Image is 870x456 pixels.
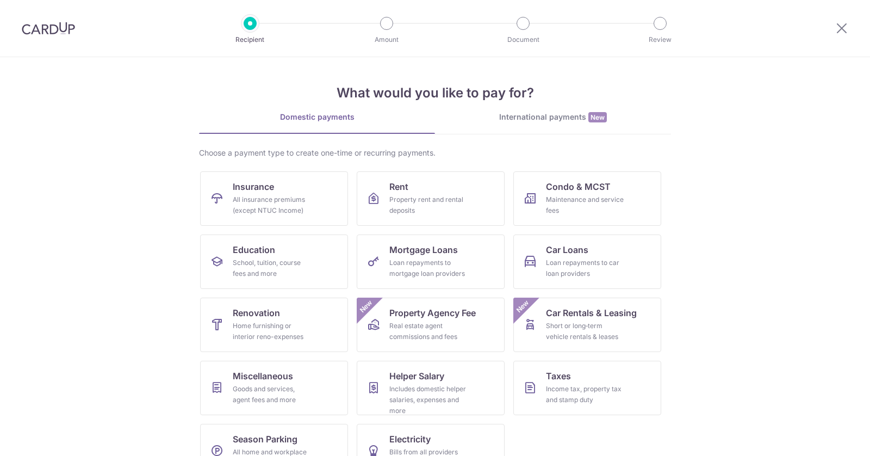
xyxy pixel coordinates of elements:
span: Property Agency Fee [389,306,476,319]
div: Includes domestic helper salaries, expenses and more [389,384,468,416]
iframe: Opens a widget where you can find more information [800,423,859,451]
span: Electricity [389,433,431,446]
div: International payments [435,112,671,123]
a: Helper SalaryIncludes domestic helper salaries, expenses and more [357,361,505,415]
div: School, tuition, course fees and more [233,257,311,279]
div: Loan repayments to car loan providers [546,257,624,279]
a: Mortgage LoansLoan repayments to mortgage loan providers [357,235,505,289]
a: TaxesIncome tax, property tax and stamp duty [513,361,661,415]
span: Rent [389,180,408,193]
div: Maintenance and service fees [546,194,624,216]
span: Miscellaneous [233,369,293,383]
div: Short or long‑term vehicle rentals & leases [546,321,624,342]
a: InsuranceAll insurance premiums (except NTUC Income) [200,171,348,226]
div: Domestic payments [199,112,435,122]
span: New [588,112,607,122]
span: Helper Salary [389,369,444,383]
span: New [357,298,375,316]
h4: What would you like to pay for? [199,83,671,103]
div: Real estate agent commissions and fees [389,321,468,342]
span: Taxes [546,369,571,383]
img: CardUp [22,22,75,35]
div: All insurance premiums (except NTUC Income) [233,194,311,216]
div: Choose a payment type to create one-time or recurring payments. [199,147,671,158]
p: Document [483,34,563,45]
div: Income tax, property tax and stamp duty [546,384,624,405]
div: Property rent and rental deposits [389,194,468,216]
p: Review [620,34,700,45]
p: Amount [346,34,427,45]
span: Education [233,243,275,256]
span: Car Rentals & Leasing [546,306,637,319]
a: RentProperty rent and rental deposits [357,171,505,226]
span: Mortgage Loans [389,243,458,256]
a: MiscellaneousGoods and services, agent fees and more [200,361,348,415]
span: Car Loans [546,243,588,256]
a: EducationSchool, tuition, course fees and more [200,235,348,289]
p: Recipient [210,34,290,45]
div: Goods and services, agent fees and more [233,384,311,405]
a: RenovationHome furnishing or interior reno-expenses [200,298,348,352]
span: Renovation [233,306,280,319]
a: Condo & MCSTMaintenance and service fees [513,171,661,226]
a: Car Rentals & LeasingShort or long‑term vehicle rentals & leasesNew [513,298,661,352]
span: Condo & MCST [546,180,611,193]
span: Season Parking [233,433,297,446]
span: New [514,298,532,316]
div: Home furnishing or interior reno-expenses [233,321,311,342]
a: Property Agency FeeReal estate agent commissions and feesNew [357,298,505,352]
a: Car LoansLoan repayments to car loan providers [513,235,661,289]
div: Loan repayments to mortgage loan providers [389,257,468,279]
span: Insurance [233,180,274,193]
